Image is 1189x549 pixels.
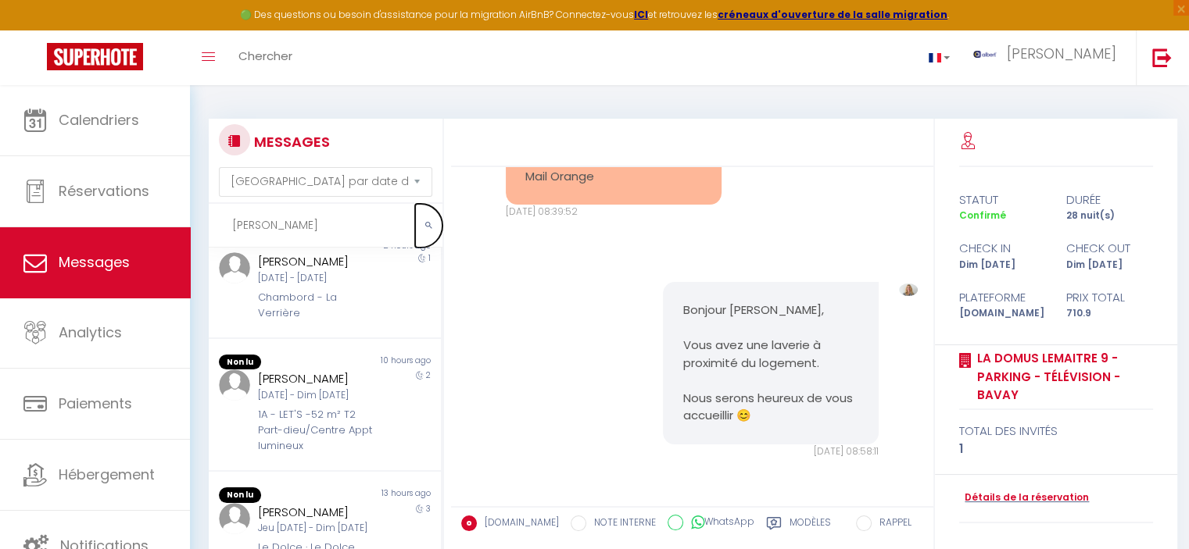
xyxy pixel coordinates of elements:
span: Réservations [59,181,149,201]
div: [DATE] 08:58:11 [663,444,879,459]
div: 1A - LET'S -52 m² T2 Part-dieu/Centre Appt lumineux [258,407,373,455]
div: [PERSON_NAME] [258,503,373,522]
a: Chercher [227,30,304,85]
span: Hébergement [59,465,155,484]
span: Messages [59,252,130,272]
div: 28 nuit(s) [1056,209,1163,223]
span: 2 [426,369,431,381]
input: Rechercher un mot clé [209,204,442,248]
a: ICI [634,8,648,21]
div: [PERSON_NAME] [258,252,373,271]
img: logout [1152,48,1172,67]
div: 1 [959,440,1153,458]
span: 1 [428,252,431,264]
label: NOTE INTERNE [586,515,656,533]
div: statut [949,191,1056,209]
div: 710.9 [1056,306,1163,321]
div: [DATE] 08:39:52 [506,205,722,219]
div: [DATE] - [DATE] [258,271,373,286]
div: durée [1056,191,1163,209]
span: Analytics [59,323,122,342]
div: Chambord - La Verrière [258,290,373,322]
div: [DATE] - Dim [DATE] [258,388,373,403]
span: Calendriers [59,110,139,130]
img: Super Booking [47,43,143,70]
a: Détails de la réservation [959,490,1089,505]
span: Paiements [59,394,132,413]
a: La Domus Lemaitre 9 - parking - télévision - Bavay [972,349,1153,405]
div: Prix total [1056,288,1163,307]
button: Ouvrir le widget de chat LiveChat [13,6,59,53]
div: total des invités [959,422,1153,440]
label: RAPPEL [872,515,911,533]
div: [DOMAIN_NAME] [949,306,1056,321]
label: WhatsApp [683,515,754,532]
img: ... [973,51,997,58]
div: 13 hours ago [324,487,440,503]
span: Chercher [238,48,292,64]
div: check out [1056,239,1163,258]
a: ... [PERSON_NAME] [962,30,1136,85]
div: Jeu [DATE] - Dim [DATE] [258,521,373,536]
span: Confirmé [959,209,1006,222]
img: ... [219,369,250,401]
a: créneaux d'ouverture de la salle migration [718,8,947,21]
div: Plateforme [949,288,1056,307]
h3: MESSAGES [250,124,330,159]
span: 3 [426,503,431,515]
img: ... [899,283,918,296]
pre: Bonjour [PERSON_NAME], Vous avez une laverie à proximité du logement. Nous serons heureux de vous... [682,301,859,425]
div: check in [949,239,1056,258]
div: [PERSON_NAME] [258,369,373,388]
span: Non lu [219,487,261,503]
img: ... [219,503,250,534]
div: Dim [DATE] [949,258,1056,273]
label: [DOMAIN_NAME] [477,515,559,533]
span: Non lu [219,355,261,370]
div: 10 hours ago [324,355,440,370]
label: Modèles [790,515,831,535]
div: Dim [DATE] [1056,258,1163,273]
img: ... [219,252,250,283]
span: [PERSON_NAME] [1007,44,1116,63]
